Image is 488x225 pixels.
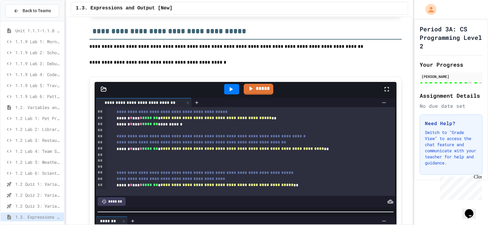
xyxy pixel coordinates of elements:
iframe: chat widget [462,201,482,219]
h2: Assignment Details [420,91,483,100]
span: 1.1.9 Lab 5: Travel Route Debugger [15,82,62,89]
span: 1.2 Quiz 1: Variables and Data Types [15,181,62,187]
span: 1.3. Expressions and Output [New] [15,214,62,220]
span: 1.1.9 Lab 4: Code Assembly Challenge [15,71,62,78]
span: 1.2 Lab 5: Weather Station Debugger [15,159,62,165]
h1: Period 3A: CS Programming Level 2 [420,25,483,50]
span: 1.2. Variables and Data Types [15,104,62,111]
span: 1.1.9 Lab 3: Debug Assembly [15,60,62,67]
span: 1.2 Quiz 2: Variables and Data Types [15,192,62,198]
h2: Your Progress [420,60,483,69]
span: 1.2 Lab 1: Pet Profile Fix [15,115,62,121]
span: 1.2 Quiz 3: Variables and Data Types [15,203,62,209]
span: 1.1.9 Lab 2: School Announcements [15,49,62,56]
div: [PERSON_NAME] [422,74,481,79]
span: Unit 1.1.1-1.1.8 Introduction to Algorithms, Programming and Compilers [15,27,62,34]
div: My Account [419,2,438,16]
span: 1.3. Expressions and Output [New] [76,5,173,12]
p: Switch to "Grade View" to access the chat feature and communicate with your teacher for help and ... [425,129,477,166]
div: Chat with us now!Close [2,2,42,39]
span: 1.2 Lab 3: Restaurant Order System [15,137,62,143]
span: 1.2 Lab 4: Team Stats Calculator [15,148,62,154]
span: 1.2 Lab 2: Library Card Creator [15,126,62,132]
span: 1.1.9 Lab 6: Pattern Detective [15,93,62,100]
div: No due date set [420,102,483,110]
iframe: chat widget [437,174,482,200]
h3: Need Help? [425,120,477,127]
span: Back to Teams [23,8,51,14]
span: 1.2 Lab 6: Scientific Calculator [15,170,62,176]
button: Back to Teams [5,4,59,17]
span: 1.1.9 Lab 1: Morning Routine Fix [15,38,62,45]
